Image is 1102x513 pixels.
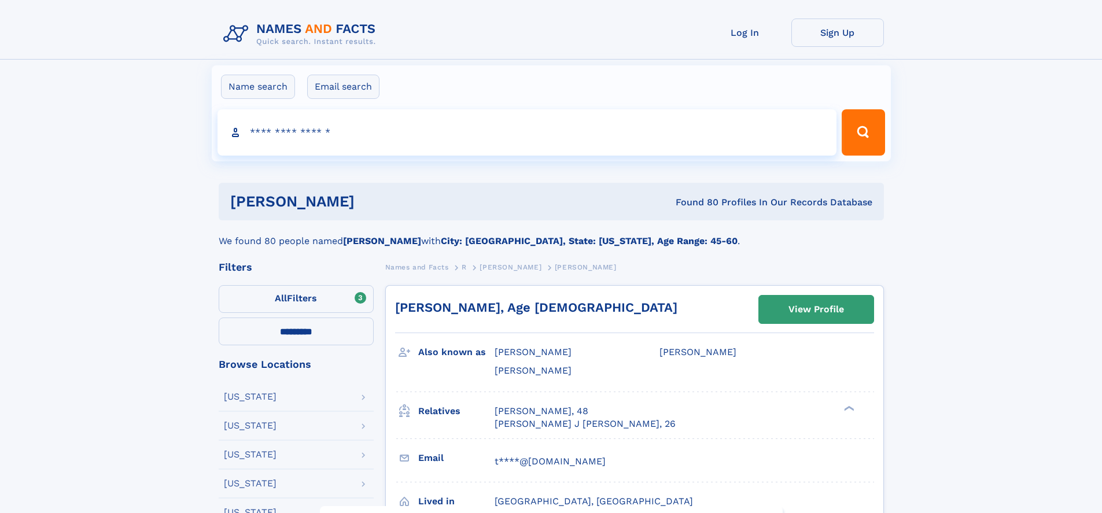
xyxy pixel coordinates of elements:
a: [PERSON_NAME], 48 [495,405,588,418]
div: [US_STATE] [224,479,277,488]
a: View Profile [759,296,874,323]
label: Filters [219,285,374,313]
h1: [PERSON_NAME] [230,194,515,209]
b: [PERSON_NAME] [343,235,421,246]
label: Name search [221,75,295,99]
a: Log In [699,19,791,47]
h3: Also known as [418,342,495,362]
div: ❯ [841,404,855,412]
div: Found 80 Profiles In Our Records Database [515,196,872,209]
h3: Lived in [418,492,495,511]
span: [PERSON_NAME] [480,263,541,271]
a: R [462,260,467,274]
div: [US_STATE] [224,450,277,459]
h3: Relatives [418,401,495,421]
a: [PERSON_NAME], Age [DEMOGRAPHIC_DATA] [395,300,677,315]
a: [PERSON_NAME] J [PERSON_NAME], 26 [495,418,676,430]
span: [PERSON_NAME] [495,346,572,357]
div: Filters [219,262,374,272]
div: Browse Locations [219,359,374,370]
img: Logo Names and Facts [219,19,385,50]
b: City: [GEOGRAPHIC_DATA], State: [US_STATE], Age Range: 45-60 [441,235,738,246]
div: We found 80 people named with . [219,220,884,248]
span: R [462,263,467,271]
a: Names and Facts [385,260,449,274]
span: All [275,293,287,304]
input: search input [218,109,837,156]
a: Sign Up [791,19,884,47]
span: [PERSON_NAME] [659,346,736,357]
div: [US_STATE] [224,421,277,430]
a: [PERSON_NAME] [480,260,541,274]
span: [GEOGRAPHIC_DATA], [GEOGRAPHIC_DATA] [495,496,693,507]
button: Search Button [842,109,884,156]
span: [PERSON_NAME] [555,263,617,271]
label: Email search [307,75,379,99]
span: [PERSON_NAME] [495,365,572,376]
h3: Email [418,448,495,468]
div: [US_STATE] [224,392,277,401]
div: View Profile [788,296,844,323]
